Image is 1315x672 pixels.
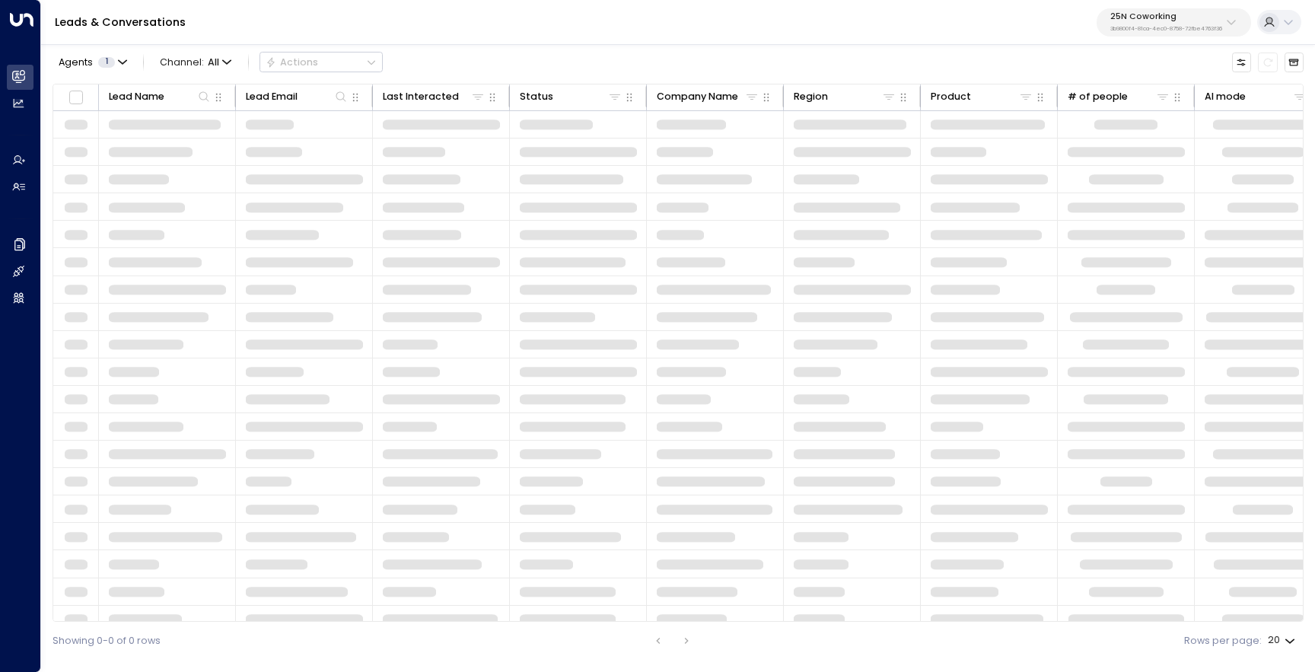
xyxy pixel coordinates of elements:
nav: pagination navigation [648,632,696,650]
p: 3b9800f4-81ca-4ec0-8758-72fbe4763f36 [1110,26,1222,32]
div: AI mode [1205,88,1246,105]
button: Customize [1232,53,1251,72]
button: Archived Leads [1285,53,1304,72]
div: Region [794,88,828,105]
button: 25N Coworking3b9800f4-81ca-4ec0-8758-72fbe4763f36 [1097,8,1251,37]
div: # of people [1068,88,1128,105]
div: Lead Name [109,88,212,105]
div: Last Interacted [383,88,459,105]
div: Company Name [657,88,738,105]
div: # of people [1068,88,1171,105]
button: Actions [259,52,383,72]
label: Rows per page: [1184,634,1262,648]
span: Refresh [1258,53,1277,72]
div: Region [794,88,897,105]
div: AI mode [1205,88,1308,105]
div: Actions [266,56,318,68]
div: Status [520,88,553,105]
span: 1 [98,57,115,68]
a: Leads & Conversations [55,14,186,30]
div: Product [931,88,1034,105]
div: Last Interacted [383,88,486,105]
div: Showing 0-0 of 0 rows [53,634,161,648]
div: Status [520,88,623,105]
span: Agents [59,58,93,68]
div: Lead Name [109,88,164,105]
div: Lead Email [246,88,298,105]
p: 25N Coworking [1110,12,1222,21]
button: Agents1 [53,53,132,72]
div: Lead Email [246,88,349,105]
div: 20 [1268,630,1298,651]
span: Channel: [154,53,237,72]
div: Button group with a nested menu [259,52,383,72]
span: All [208,57,219,68]
div: Company Name [657,88,760,105]
button: Channel:All [154,53,237,72]
div: Product [931,88,971,105]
